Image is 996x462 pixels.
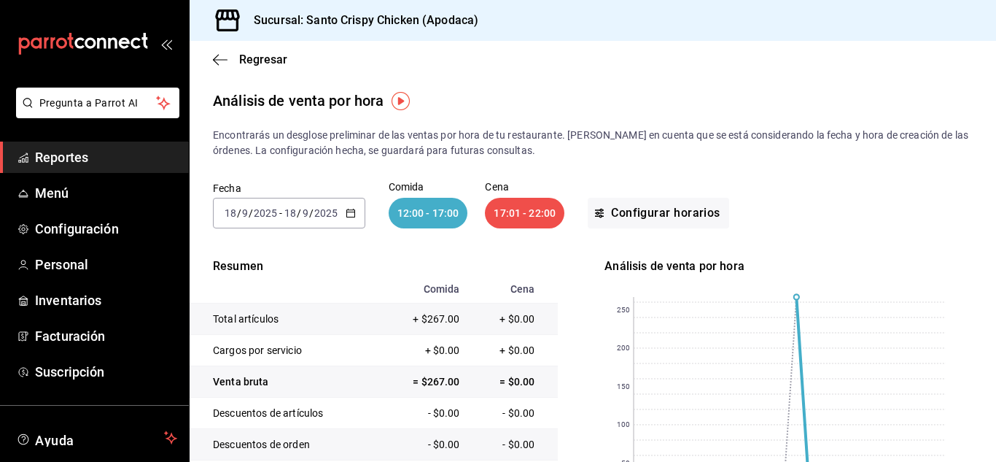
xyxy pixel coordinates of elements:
[389,182,468,192] p: Comida
[35,326,177,346] span: Facturación
[35,362,177,382] span: Suscripción
[382,429,467,461] td: - $0.00
[35,219,177,239] span: Configuración
[468,429,559,461] td: - $0.00
[242,12,478,29] h3: Sucursal: Santo Crispy Chicken (Apodaca)
[485,182,564,192] p: Cena
[468,398,559,429] td: - $0.00
[468,366,559,398] td: = $0.00
[302,207,309,219] input: --
[35,290,177,310] span: Inventarios
[35,183,177,203] span: Menú
[237,207,241,219] span: /
[35,255,177,274] span: Personal
[468,304,559,335] td: + $0.00
[213,128,973,158] p: Encontrarás un desglose preliminar de las ventas por hora de tu restaurante. [PERSON_NAME] en cue...
[160,38,172,50] button: open_drawer_menu
[392,92,410,110] img: Tooltip marker
[213,53,287,66] button: Regresar
[314,207,338,219] input: ----
[588,198,729,228] button: Configurar horarios
[249,207,253,219] span: /
[617,383,630,391] text: 150
[382,366,467,398] td: = $267.00
[39,96,157,111] span: Pregunta a Parrot AI
[190,335,382,366] td: Cargos por servicio
[190,366,382,398] td: Venta bruta
[617,344,630,353] text: 200
[297,207,301,219] span: /
[617,307,630,315] text: 250
[35,429,158,447] span: Ayuda
[190,429,382,461] td: Descuentos de orden
[213,90,384,112] div: Análisis de venta por hora
[485,198,564,228] div: 17:01 - 22:00
[284,207,297,219] input: --
[190,398,382,429] td: Descuentos de artículos
[190,304,382,335] td: Total artículos
[253,207,278,219] input: ----
[10,106,179,121] a: Pregunta a Parrot AI
[239,53,287,66] span: Regresar
[468,335,559,366] td: + $0.00
[190,258,558,275] p: Resumen
[224,207,237,219] input: --
[35,147,177,167] span: Reportes
[382,335,467,366] td: + $0.00
[617,421,630,429] text: 100
[389,198,468,228] div: 12:00 - 17:00
[213,183,365,193] label: Fecha
[382,275,467,304] th: Comida
[382,398,467,429] td: - $0.00
[279,207,282,219] span: -
[241,207,249,219] input: --
[16,88,179,118] button: Pregunta a Parrot AI
[604,258,973,275] div: Análisis de venta por hora
[309,207,314,219] span: /
[382,304,467,335] td: + $267.00
[468,275,559,304] th: Cena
